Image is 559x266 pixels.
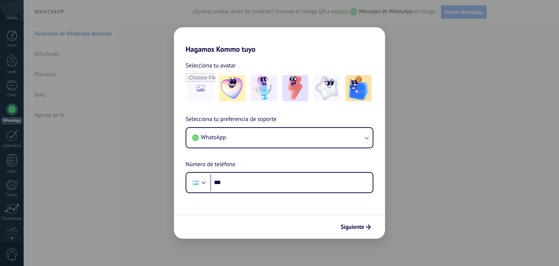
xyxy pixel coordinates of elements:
button: WhatsApp [186,128,373,148]
img: -2.jpeg [251,75,277,101]
img: -4.jpeg [314,75,340,101]
span: Selecciona tu preferencia de soporte [186,115,277,124]
h2: Hagamos Kommo tuyo [174,27,385,54]
img: -1.jpeg [219,75,245,101]
img: -3.jpeg [282,75,308,101]
span: Siguiente [341,224,364,230]
img: -5.jpeg [345,75,372,101]
span: WhatsApp [201,134,226,141]
span: Número de teléfono [186,160,235,169]
div: Argentina: + 54 [189,175,202,190]
button: Siguiente [337,221,374,233]
span: Selecciona tu avatar [186,61,236,70]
